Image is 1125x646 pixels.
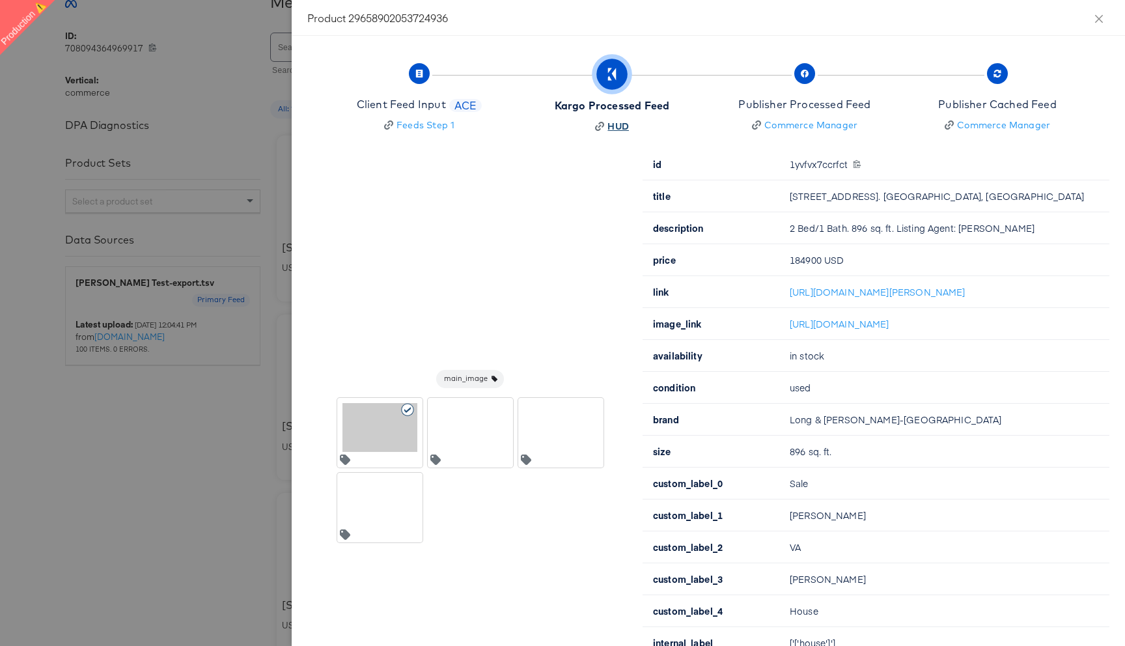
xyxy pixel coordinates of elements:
[764,119,857,132] div: Commerce Manager
[510,51,714,148] button: Kargo Processed FeedHUD
[653,158,661,171] b: id
[790,285,965,298] a: [URL][DOMAIN_NAME][PERSON_NAME]
[653,317,702,330] b: image_link
[555,98,669,113] div: Kargo Processed Feed
[653,413,679,426] b: brand
[779,468,1109,499] td: Sale
[703,51,906,147] button: Publisher Processed FeedCommerce Manager
[779,180,1109,212] td: [STREET_ADDRESS]. [GEOGRAPHIC_DATA], [GEOGRAPHIC_DATA]
[653,509,723,522] b: custom_label_1
[653,221,704,234] b: description
[738,97,870,112] div: Publisher Processed Feed
[938,97,1057,112] div: Publisher Cached Feed
[779,499,1109,531] td: [PERSON_NAME]
[653,349,702,362] b: availability
[653,253,676,266] b: price
[607,120,629,133] div: HUD
[779,595,1109,627] td: House
[779,372,1109,404] td: used
[779,436,1109,468] td: 896 sq. ft.
[555,120,669,133] a: HUD
[653,381,695,394] b: condition
[653,285,669,298] b: link
[1094,14,1104,24] span: close
[779,212,1109,244] td: 2 Bed/1 Bath. 896 sq. ft. Listing Agent: [PERSON_NAME]
[357,119,482,132] a: Feeds Step 1
[307,10,1109,25] div: Product 29658902053724936
[779,404,1109,436] td: Long & [PERSON_NAME]-[GEOGRAPHIC_DATA]
[653,477,723,490] b: custom_label_0
[896,51,1099,147] button: Publisher Cached FeedCommerce Manager
[790,159,1094,169] div: 1yvfvx7ccrfct
[779,563,1109,595] td: [PERSON_NAME]
[957,119,1050,132] div: Commerce Manager
[357,97,446,112] div: Client Feed Input
[779,531,1109,563] td: VA
[779,340,1109,372] td: in stock
[653,604,723,617] b: custom_label_4
[790,317,889,330] a: [URL][DOMAIN_NAME]
[653,445,671,458] b: size
[436,374,504,384] span: main_image
[738,119,870,132] a: Commerce Manager
[653,541,723,554] b: custom_label_2
[653,190,671,203] b: title
[396,119,454,132] div: Feeds Step 1
[449,98,482,113] span: ACE
[653,572,723,585] b: custom_label_3
[318,51,521,147] button: Client Feed InputACEFeeds Step 1
[938,119,1057,132] a: Commerce Manager
[779,244,1109,276] td: 184900 USD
